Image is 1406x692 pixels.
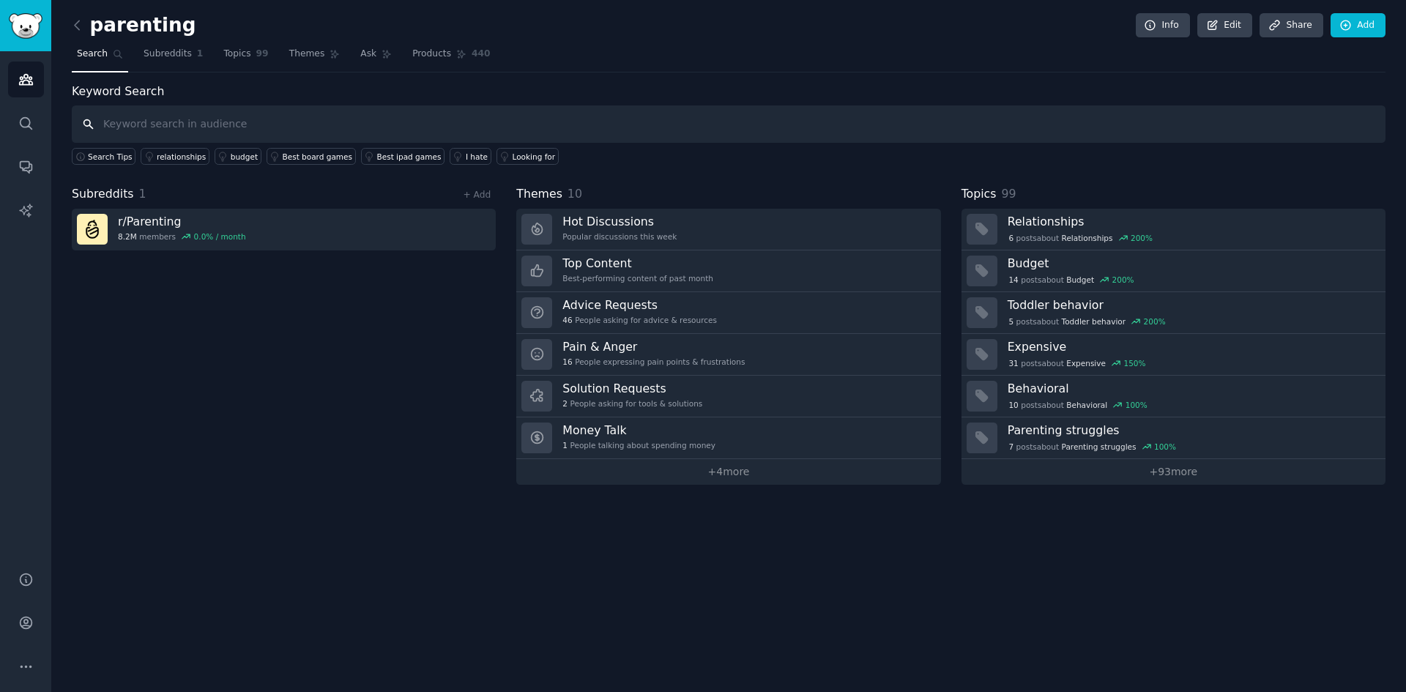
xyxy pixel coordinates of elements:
[284,42,346,72] a: Themes
[9,13,42,39] img: GummySearch logo
[961,417,1385,459] a: Parenting struggles7postsaboutParenting struggles100%
[1062,233,1113,243] span: Relationships
[562,357,572,367] span: 16
[562,273,713,283] div: Best-performing content of past month
[1008,315,1167,328] div: post s about
[1008,357,1148,370] div: post s about
[562,440,715,450] div: People talking about spending money
[144,48,192,61] span: Subreddits
[88,152,133,162] span: Search Tips
[289,48,325,61] span: Themes
[1126,400,1148,410] div: 100 %
[1066,400,1107,410] span: Behavioral
[267,148,356,165] a: Best board games
[194,231,246,242] div: 0.0 % / month
[223,48,250,61] span: Topics
[256,48,269,61] span: 99
[450,148,491,165] a: I hate
[1066,275,1094,285] span: Budget
[118,231,246,242] div: members
[472,48,491,61] span: 440
[961,250,1385,292] a: Budget14postsaboutBudget200%
[516,250,940,292] a: Top ContentBest-performing content of past month
[1112,275,1134,285] div: 200 %
[516,417,940,459] a: Money Talk1People talking about spending money
[218,42,273,72] a: Topics99
[139,187,146,201] span: 1
[1001,187,1016,201] span: 99
[562,339,745,354] h3: Pain & Anger
[1008,297,1375,313] h3: Toddler behavior
[466,152,488,162] div: I hate
[516,292,940,334] a: Advice Requests46People asking for advice & resources
[562,214,677,229] h3: Hot Discussions
[377,152,442,162] div: Best ipad games
[72,148,135,165] button: Search Tips
[231,152,258,162] div: budget
[562,440,568,450] span: 1
[562,315,572,325] span: 46
[496,148,559,165] a: Looking for
[157,152,206,162] div: relationships
[361,148,445,165] a: Best ipad games
[562,381,702,396] h3: Solution Requests
[141,148,209,165] a: relationships
[1260,13,1323,38] a: Share
[516,459,940,485] a: +4more
[1062,442,1137,452] span: Parenting struggles
[1144,316,1166,327] div: 200 %
[1008,316,1013,327] span: 5
[516,334,940,376] a: Pain & Anger16People expressing pain points & frustrations
[407,42,495,72] a: Products440
[72,14,196,37] h2: parenting
[961,459,1385,485] a: +93more
[562,357,745,367] div: People expressing pain points & frustrations
[1008,233,1013,243] span: 6
[961,209,1385,250] a: Relationships6postsaboutRelationships200%
[1008,273,1136,286] div: post s about
[568,187,582,201] span: 10
[1008,442,1013,452] span: 7
[516,185,562,204] span: Themes
[355,42,397,72] a: Ask
[77,48,108,61] span: Search
[72,42,128,72] a: Search
[1008,381,1375,396] h3: Behavioral
[1008,398,1149,412] div: post s about
[516,376,940,417] a: Solution Requests2People asking for tools & solutions
[1154,442,1176,452] div: 100 %
[1008,231,1154,245] div: post s about
[72,185,134,204] span: Subreddits
[72,209,496,250] a: r/Parenting8.2Mmembers0.0% / month
[562,398,702,409] div: People asking for tools & solutions
[463,190,491,200] a: + Add
[1008,275,1018,285] span: 14
[562,315,717,325] div: People asking for advice & resources
[77,214,108,245] img: Parenting
[516,209,940,250] a: Hot DiscussionsPopular discussions this week
[1008,400,1018,410] span: 10
[562,231,677,242] div: Popular discussions this week
[1008,256,1375,271] h3: Budget
[1123,358,1145,368] div: 150 %
[360,48,376,61] span: Ask
[961,292,1385,334] a: Toddler behavior5postsaboutToddler behavior200%
[283,152,353,162] div: Best board games
[1008,440,1178,453] div: post s about
[562,423,715,438] h3: Money Talk
[72,105,1385,143] input: Keyword search in audience
[1062,316,1126,327] span: Toddler behavior
[197,48,204,61] span: 1
[513,152,556,162] div: Looking for
[961,376,1385,417] a: Behavioral10postsaboutBehavioral100%
[961,334,1385,376] a: Expensive31postsaboutExpensive150%
[1008,358,1018,368] span: 31
[1131,233,1153,243] div: 200 %
[1008,214,1375,229] h3: Relationships
[1331,13,1385,38] a: Add
[138,42,208,72] a: Subreddits1
[1008,423,1375,438] h3: Parenting struggles
[562,256,713,271] h3: Top Content
[118,231,137,242] span: 8.2M
[1197,13,1252,38] a: Edit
